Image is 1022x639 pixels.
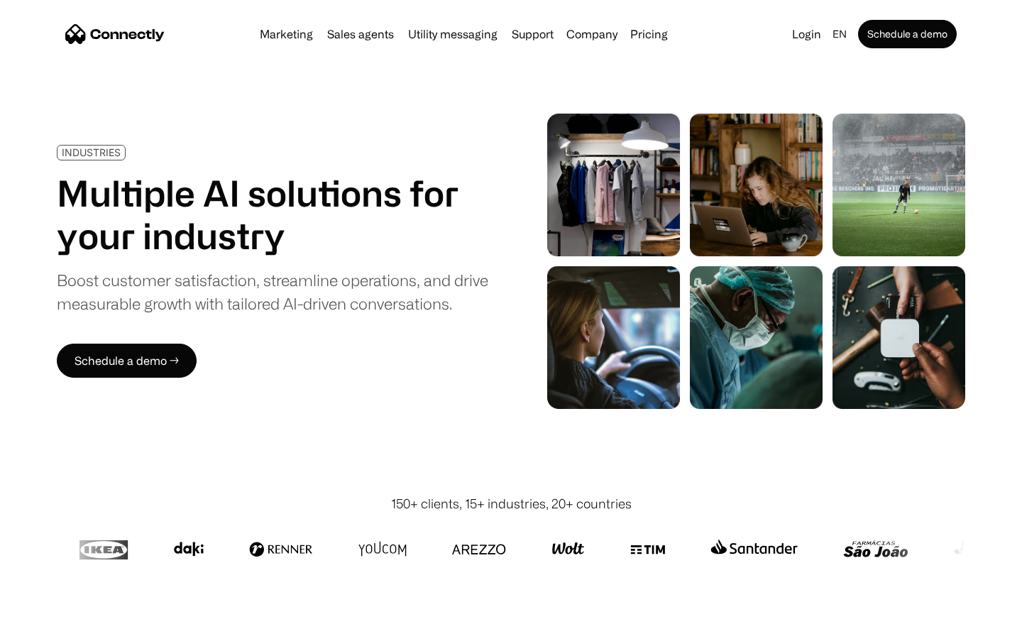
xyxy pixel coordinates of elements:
a: Marketing [254,28,319,40]
a: Utility messaging [402,28,503,40]
a: Sales agents [322,28,400,40]
aside: Language selected: English [14,613,85,634]
a: Support [506,28,559,40]
a: Schedule a demo → [57,344,197,378]
ul: Language list [28,614,85,634]
div: INDUSTRIES [62,147,121,158]
div: en [833,24,847,44]
a: Pricing [625,28,674,40]
div: Company [566,24,617,44]
div: 150+ clients, 15+ industries, 20+ countries [391,494,632,513]
a: Login [786,24,827,44]
h1: Multiple AI solutions for your industry [57,172,488,257]
a: Schedule a demo [858,20,957,48]
div: Boost customer satisfaction, streamline operations, and drive measurable growth with tailored AI-... [57,268,488,315]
